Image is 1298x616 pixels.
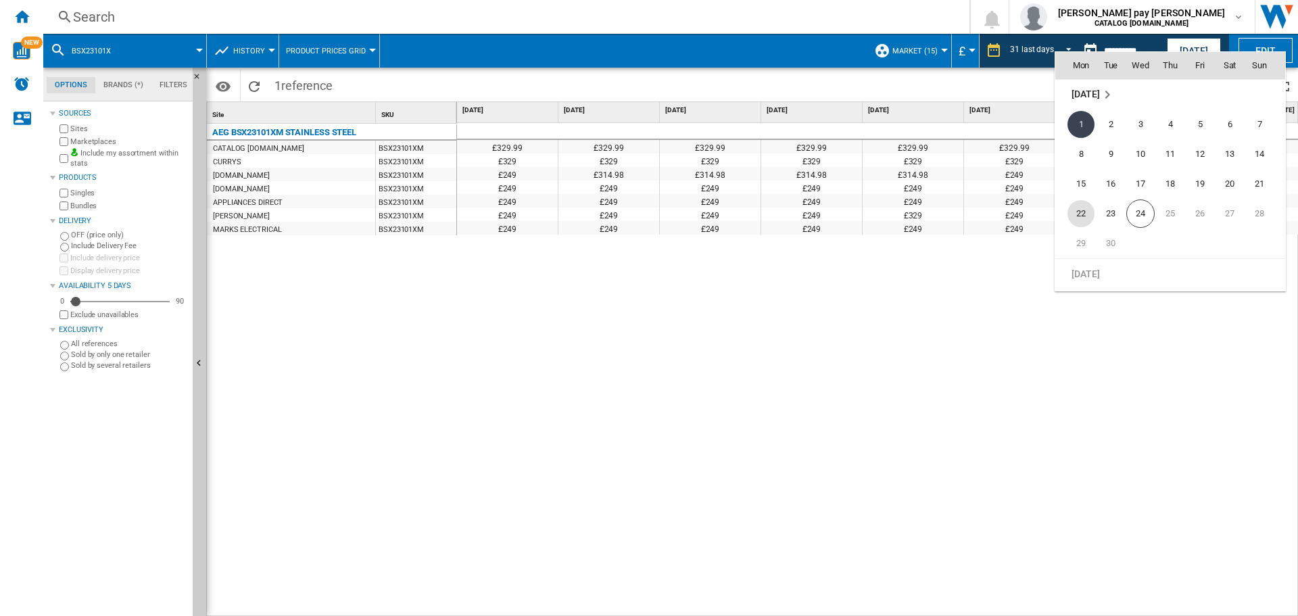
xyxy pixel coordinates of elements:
[1096,169,1126,199] td: Tuesday September 16 2025
[1186,170,1213,197] span: 19
[1055,199,1285,229] tr: Week 4
[1245,199,1285,229] td: Sunday September 28 2025
[1245,139,1285,169] td: Sunday September 14 2025
[1246,170,1273,197] span: 21
[1055,139,1096,169] td: Monday September 8 2025
[1126,199,1155,229] td: Wednesday September 24 2025
[1185,139,1215,169] td: Friday September 12 2025
[1067,141,1095,168] span: 8
[1157,111,1184,138] span: 4
[1215,139,1245,169] td: Saturday September 13 2025
[1055,139,1285,169] tr: Week 2
[1097,111,1124,138] span: 2
[1246,111,1273,138] span: 7
[1096,52,1126,79] th: Tue
[1126,110,1155,139] td: Wednesday September 3 2025
[1186,111,1213,138] span: 5
[1055,169,1285,199] tr: Week 3
[1127,111,1154,138] span: 3
[1055,52,1096,79] th: Mon
[1055,229,1096,259] td: Monday September 29 2025
[1072,268,1099,279] span: [DATE]
[1246,141,1273,168] span: 14
[1096,199,1126,229] td: Tuesday September 23 2025
[1155,169,1185,199] td: Thursday September 18 2025
[1127,170,1154,197] span: 17
[1245,169,1285,199] td: Sunday September 21 2025
[1216,170,1243,197] span: 20
[1097,200,1124,227] span: 23
[1185,199,1215,229] td: Friday September 26 2025
[1055,258,1285,289] tr: Week undefined
[1096,229,1126,259] td: Tuesday September 30 2025
[1097,170,1124,197] span: 16
[1055,229,1285,259] tr: Week 5
[1055,199,1096,229] td: Monday September 22 2025
[1097,141,1124,168] span: 9
[1157,170,1184,197] span: 18
[1126,139,1155,169] td: Wednesday September 10 2025
[1185,110,1215,139] td: Friday September 5 2025
[1155,110,1185,139] td: Thursday September 4 2025
[1215,169,1245,199] td: Saturday September 20 2025
[1055,169,1096,199] td: Monday September 15 2025
[1126,199,1155,228] span: 24
[1216,141,1243,168] span: 13
[1067,200,1095,227] span: 22
[1126,52,1155,79] th: Wed
[1215,199,1245,229] td: Saturday September 27 2025
[1126,169,1155,199] td: Wednesday September 17 2025
[1067,111,1095,138] span: 1
[1216,111,1243,138] span: 6
[1055,110,1096,139] td: Monday September 1 2025
[1155,139,1185,169] td: Thursday September 11 2025
[1096,110,1126,139] td: Tuesday September 2 2025
[1155,52,1185,79] th: Thu
[1186,141,1213,168] span: 12
[1157,141,1184,168] span: 11
[1072,89,1099,99] span: [DATE]
[1155,199,1185,229] td: Thursday September 25 2025
[1127,141,1154,168] span: 10
[1055,52,1285,291] md-calendar: Calendar
[1185,169,1215,199] td: Friday September 19 2025
[1055,110,1285,139] tr: Week 1
[1185,52,1215,79] th: Fri
[1245,52,1285,79] th: Sun
[1055,79,1285,110] td: September 2025
[1215,52,1245,79] th: Sat
[1055,79,1285,110] tr: Week undefined
[1245,110,1285,139] td: Sunday September 7 2025
[1067,170,1095,197] span: 15
[1215,110,1245,139] td: Saturday September 6 2025
[1096,139,1126,169] td: Tuesday September 9 2025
